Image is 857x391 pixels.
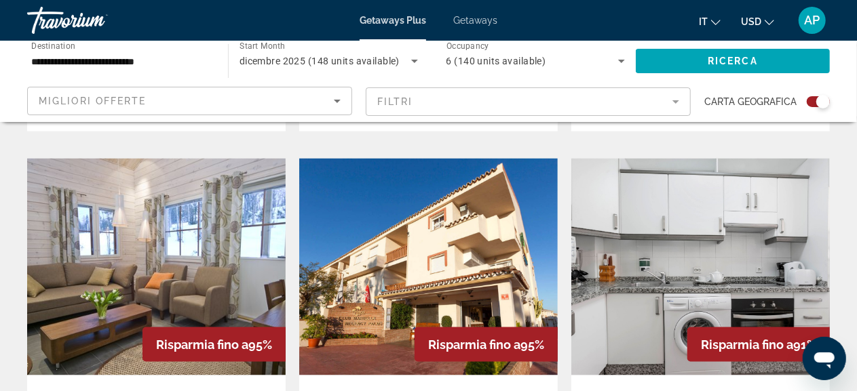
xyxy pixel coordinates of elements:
div: 95% [415,327,558,362]
button: Change language [699,12,721,31]
span: Risparmia fino a [156,337,248,352]
iframe: Buton lansare fereastră mesagerie [803,337,846,380]
span: Migliori offerte [39,96,147,106]
div: 95% [142,327,286,362]
span: Occupancy [446,42,489,52]
button: User Menu [795,6,830,35]
span: Start Month [240,42,285,52]
button: Filter [366,87,691,117]
img: 2404I01X.jpg [571,159,830,375]
mat-select: Sort by [39,93,341,109]
img: 2404E01X.jpg [299,159,558,375]
button: Ricerca [636,49,830,73]
span: Risparmia fino a [428,337,520,352]
span: Destination [31,41,75,51]
span: 6 (140 units available) [446,56,546,66]
a: Getaways Plus [360,15,426,26]
div: 91% [687,327,830,362]
button: Change currency [741,12,774,31]
img: 3939I01L.jpg [27,159,286,375]
span: Ricerca [708,56,758,66]
span: USD [741,16,761,27]
span: Carta geografica [704,92,797,111]
a: Travorium [27,3,163,38]
span: AP [805,14,820,27]
span: dicembre 2025 (148 units available) [240,56,400,66]
span: Risparmia fino a [701,337,793,352]
a: Getaways [453,15,497,26]
span: it [699,16,708,27]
